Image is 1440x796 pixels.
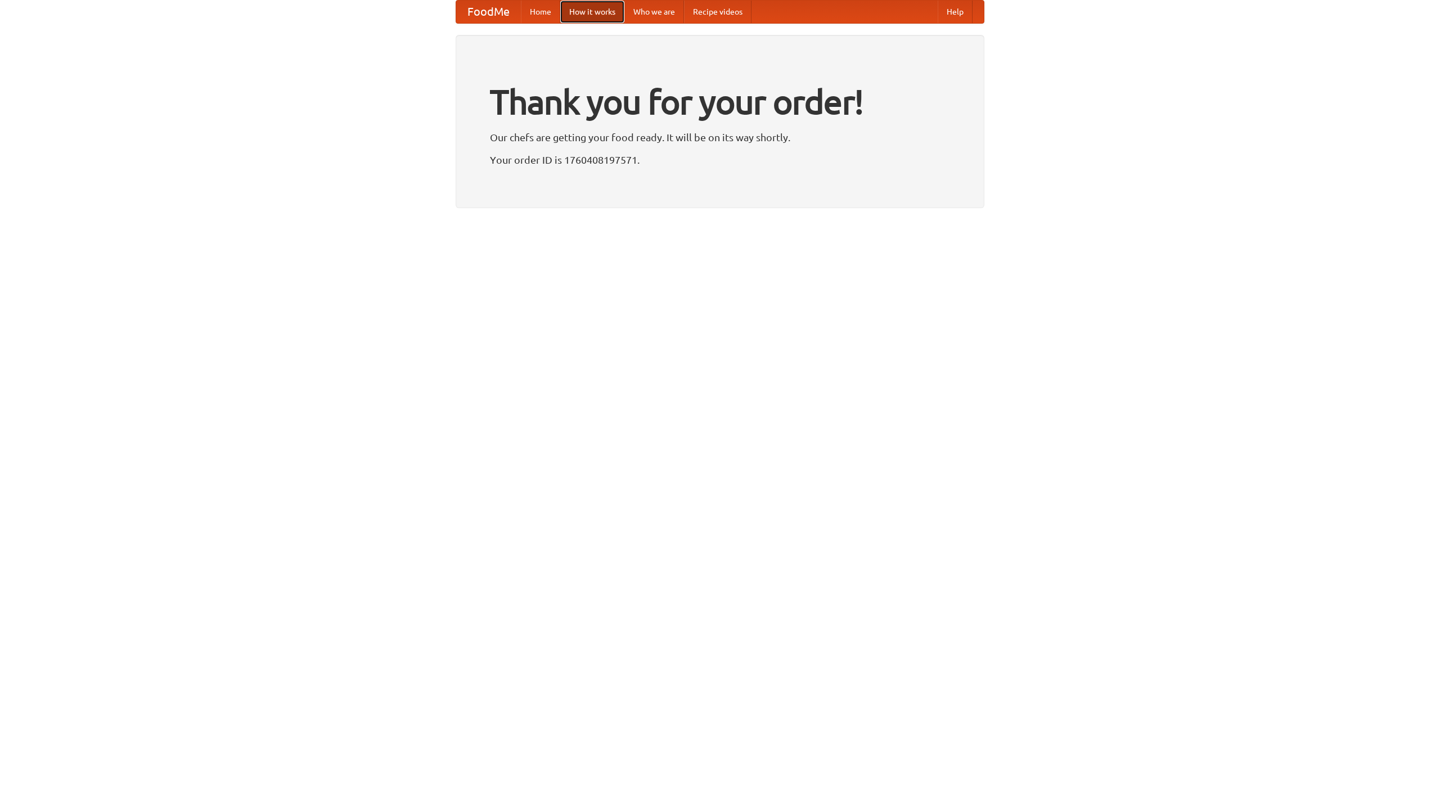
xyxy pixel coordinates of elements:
[490,129,950,146] p: Our chefs are getting your food ready. It will be on its way shortly.
[684,1,751,23] a: Recipe videos
[938,1,973,23] a: Help
[521,1,560,23] a: Home
[560,1,624,23] a: How it works
[624,1,684,23] a: Who we are
[456,1,521,23] a: FoodMe
[490,75,950,129] h1: Thank you for your order!
[490,151,950,168] p: Your order ID is 1760408197571.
